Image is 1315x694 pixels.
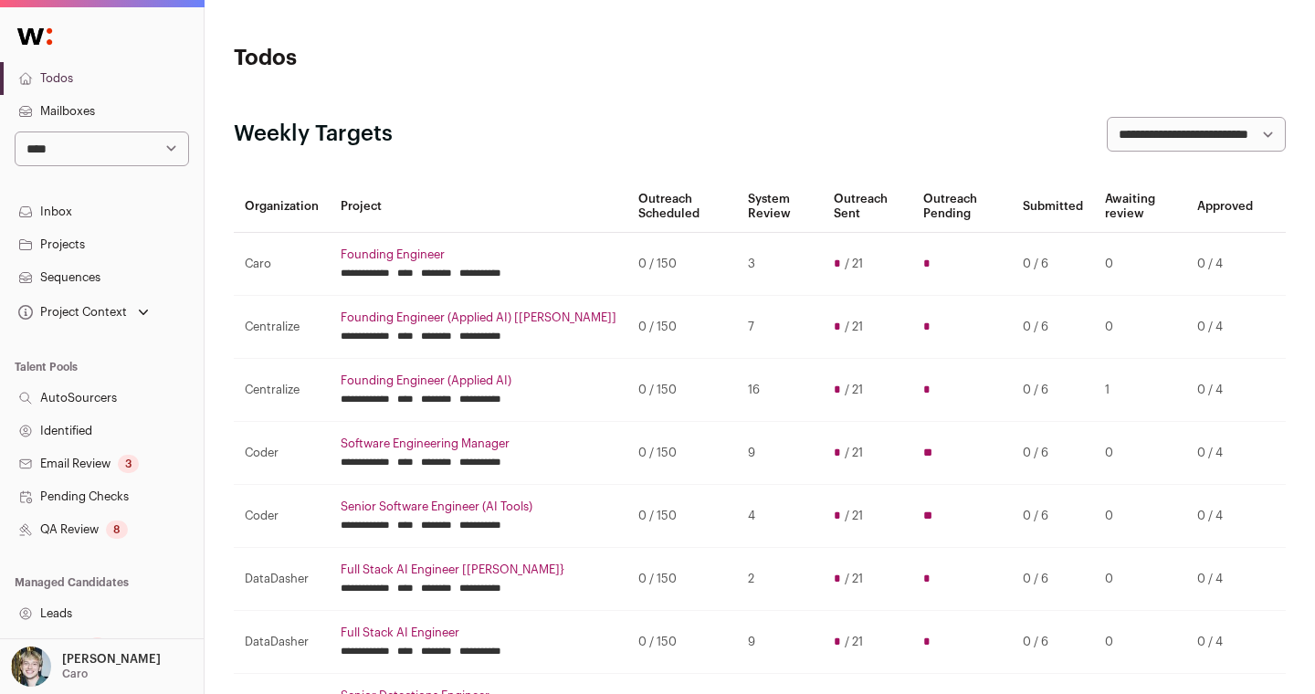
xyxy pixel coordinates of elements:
a: Senior Software Engineer (AI Tools) [341,499,616,514]
td: 0 [1094,233,1186,296]
td: 0 / 6 [1012,359,1094,422]
th: System Review [737,181,823,233]
th: Awaiting review [1094,181,1186,233]
td: 3 [737,233,823,296]
td: 4 [737,485,823,548]
a: Full Stack AI Engineer [341,626,616,640]
div: 1 [88,637,107,656]
td: 0 / 150 [627,485,737,548]
a: Founding Engineer (Applied AI) [[PERSON_NAME]] [341,310,616,325]
h1: Todos [234,44,584,73]
span: / 21 [845,320,863,334]
td: 0 / 4 [1186,611,1264,674]
td: 0 / 6 [1012,548,1094,611]
td: 0 [1094,548,1186,611]
th: Outreach Sent [823,181,912,233]
th: Submitted [1012,181,1094,233]
td: 0 [1094,485,1186,548]
td: Centralize [234,296,330,359]
img: Wellfound [7,18,62,55]
td: 0 / 6 [1012,233,1094,296]
h2: Weekly Targets [234,120,393,149]
span: / 21 [845,635,863,649]
th: Outreach Pending [912,181,1012,233]
td: 0 / 6 [1012,296,1094,359]
div: Project Context [15,305,127,320]
td: 0 / 4 [1186,422,1264,485]
th: Project [330,181,627,233]
a: Founding Engineer [341,247,616,262]
img: 6494470-medium_jpg [11,647,51,687]
td: 0 / 150 [627,359,737,422]
td: 1 [1094,359,1186,422]
td: Centralize [234,359,330,422]
button: Open dropdown [15,300,153,325]
td: Caro [234,233,330,296]
td: 0 / 150 [627,548,737,611]
p: [PERSON_NAME] [62,652,161,667]
td: 0 / 150 [627,296,737,359]
td: 0 / 4 [1186,485,1264,548]
a: Software Engineering Manager [341,436,616,451]
td: 9 [737,422,823,485]
td: 0 [1094,611,1186,674]
span: / 21 [845,257,863,271]
a: Founding Engineer (Applied AI) [341,373,616,388]
td: 7 [737,296,823,359]
div: 3 [118,455,139,473]
button: Open dropdown [7,647,164,687]
td: 16 [737,359,823,422]
span: / 21 [845,446,863,460]
td: 0 / 6 [1012,611,1094,674]
td: DataDasher [234,548,330,611]
th: Organization [234,181,330,233]
td: 0 / 150 [627,422,737,485]
td: 0 / 6 [1012,422,1094,485]
span: / 21 [845,383,863,397]
span: / 21 [845,572,863,586]
td: 0 / 4 [1186,359,1264,422]
div: 8 [106,520,128,539]
a: Full Stack AI Engineer [[PERSON_NAME]} [341,563,616,577]
p: Caro [62,667,88,681]
td: 0 / 6 [1012,485,1094,548]
td: 0 / 150 [627,611,737,674]
td: 0 / 4 [1186,233,1264,296]
td: Coder [234,422,330,485]
th: Approved [1186,181,1264,233]
span: / 21 [845,509,863,523]
td: 0 [1094,296,1186,359]
td: 0 / 4 [1186,548,1264,611]
td: 2 [737,548,823,611]
td: 0 / 4 [1186,296,1264,359]
td: 0 [1094,422,1186,485]
th: Outreach Scheduled [627,181,737,233]
td: DataDasher [234,611,330,674]
td: Coder [234,485,330,548]
td: 0 / 150 [627,233,737,296]
td: 9 [737,611,823,674]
